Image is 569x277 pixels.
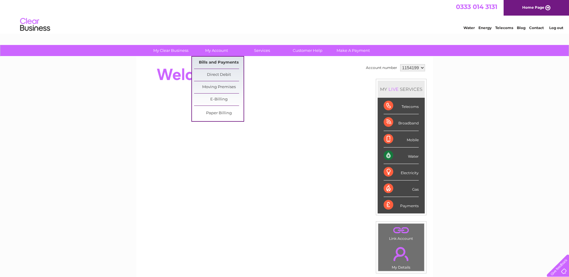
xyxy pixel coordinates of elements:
[384,131,419,147] div: Mobile
[384,114,419,131] div: Broadband
[364,63,399,73] td: Account number
[378,242,424,271] td: My Details
[378,223,424,242] td: Link Account
[478,25,492,30] a: Energy
[328,45,378,56] a: Make A Payment
[384,180,419,197] div: Gas
[194,57,244,69] a: Bills and Payments
[387,86,400,92] div: LIVE
[384,147,419,164] div: Water
[194,81,244,93] a: Moving Premises
[20,16,50,34] img: logo.png
[529,25,544,30] a: Contact
[380,225,423,236] a: .
[192,45,241,56] a: My Account
[146,45,196,56] a: My Clear Business
[380,243,423,264] a: .
[143,3,427,29] div: Clear Business is a trading name of Verastar Limited (registered in [GEOGRAPHIC_DATA] No. 3667643...
[378,81,425,98] div: MY SERVICES
[194,69,244,81] a: Direct Debit
[517,25,526,30] a: Blog
[237,45,287,56] a: Services
[384,98,419,114] div: Telecoms
[384,164,419,180] div: Electricity
[463,25,475,30] a: Water
[194,94,244,106] a: E-Billing
[194,107,244,119] a: Paper Billing
[495,25,513,30] a: Telecoms
[283,45,332,56] a: Customer Help
[456,3,497,10] a: 0333 014 3131
[549,25,563,30] a: Log out
[384,197,419,213] div: Payments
